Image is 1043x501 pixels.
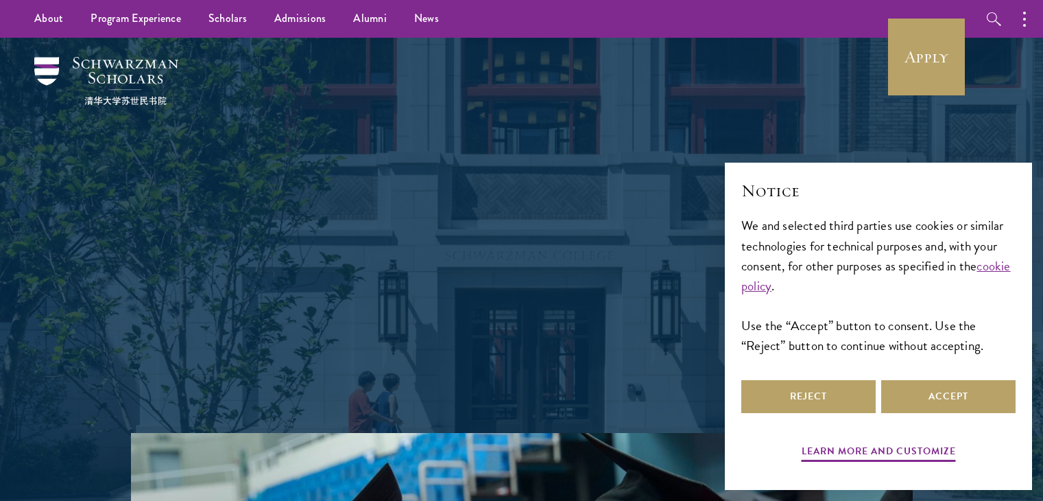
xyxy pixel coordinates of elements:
[741,215,1016,355] div: We and selected third parties use cookies or similar technologies for technical purposes and, wit...
[888,19,965,95] a: Apply
[34,57,178,105] img: Schwarzman Scholars
[741,380,876,413] button: Reject
[741,179,1016,202] h2: Notice
[881,380,1016,413] button: Accept
[802,443,956,464] button: Learn more and customize
[741,256,1011,296] a: cookie policy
